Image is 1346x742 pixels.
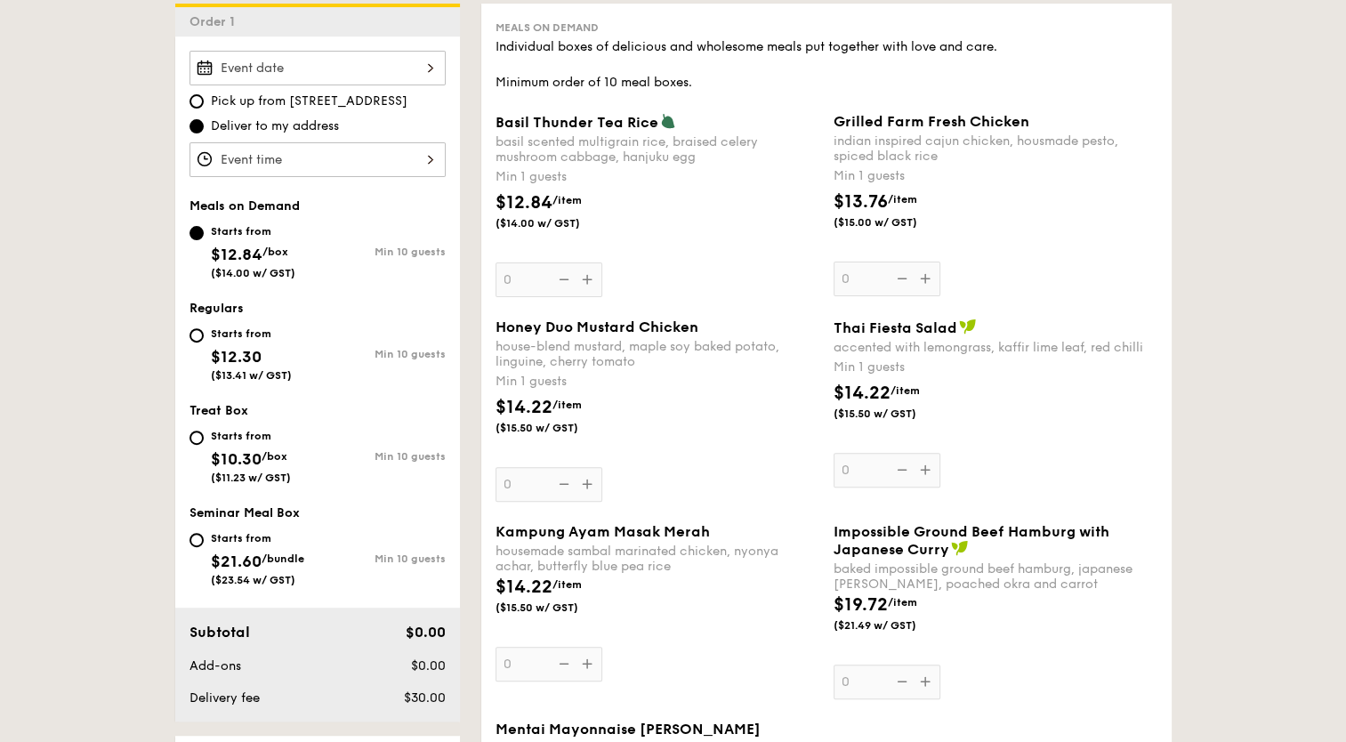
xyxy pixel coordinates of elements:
[496,601,617,615] span: ($15.50 w/ GST)
[834,215,955,230] span: ($15.00 w/ GST)
[189,505,300,520] span: Seminar Meal Box
[951,540,969,556] img: icon-vegan.f8ff3823.svg
[496,373,819,391] div: Min 1 guests
[405,624,445,641] span: $0.00
[660,113,676,129] img: icon-vegetarian.fe4039eb.svg
[834,359,1157,376] div: Min 1 guests
[211,429,291,443] div: Starts from
[834,407,955,421] span: ($15.50 w/ GST)
[496,544,819,574] div: housemade sambal marinated chicken, nyonya achar, butterfly blue pea rice
[888,193,917,206] span: /item
[211,347,262,367] span: $12.30
[552,399,582,411] span: /item
[211,369,292,382] span: ($13.41 w/ GST)
[262,450,287,463] span: /box
[496,339,819,369] div: house-blend mustard, maple soy baked potato, linguine, cherry tomato
[189,431,204,445] input: Starts from$10.30/box($11.23 w/ GST)Min 10 guests
[891,384,920,397] span: /item
[189,119,204,133] input: Deliver to my address
[834,561,1157,592] div: baked impossible ground beef hamburg, japanese [PERSON_NAME], poached okra and carrot
[262,246,288,258] span: /box
[834,523,1109,558] span: Impossible Ground Beef Hamburg with Japanese Curry
[403,690,445,706] span: $30.00
[496,134,819,165] div: basil scented multigrain rice, braised celery mushroom cabbage, hanjuku egg
[189,328,204,343] input: Starts from$12.30($13.41 w/ GST)Min 10 guests
[211,472,291,484] span: ($11.23 w/ GST)
[189,658,241,673] span: Add-ons
[189,533,204,547] input: Starts from$21.60/bundle($23.54 w/ GST)Min 10 guests
[211,245,262,264] span: $12.84
[189,14,242,29] span: Order 1
[834,113,1029,130] span: Grilled Farm Fresh Chicken
[189,142,446,177] input: Event time
[834,191,888,213] span: $13.76
[211,117,339,135] span: Deliver to my address
[496,319,698,335] span: Honey Duo Mustard Chicken
[959,319,977,335] img: icon-vegan.f8ff3823.svg
[211,224,295,238] div: Starts from
[189,690,260,706] span: Delivery fee
[552,194,582,206] span: /item
[189,51,446,85] input: Event date
[318,552,446,565] div: Min 10 guests
[211,93,407,110] span: Pick up from [STREET_ADDRESS]
[496,216,617,230] span: ($14.00 w/ GST)
[496,21,599,34] span: Meals on Demand
[211,574,295,586] span: ($23.54 w/ GST)
[211,267,295,279] span: ($14.00 w/ GST)
[834,618,955,633] span: ($21.49 w/ GST)
[496,421,617,435] span: ($15.50 w/ GST)
[189,94,204,109] input: Pick up from [STREET_ADDRESS]
[888,596,917,609] span: /item
[410,658,445,673] span: $0.00
[189,624,250,641] span: Subtotal
[189,301,244,316] span: Regulars
[211,449,262,469] span: $10.30
[552,578,582,591] span: /item
[834,133,1157,164] div: indian inspired cajun chicken, housmade pesto, spiced black rice
[834,167,1157,185] div: Min 1 guests
[496,114,658,131] span: Basil Thunder Tea Rice
[834,340,1157,355] div: accented with lemongrass, kaffir lime leaf, red chilli
[211,552,262,571] span: $21.60
[211,531,304,545] div: Starts from
[189,403,248,418] span: Treat Box
[318,450,446,463] div: Min 10 guests
[496,523,710,540] span: Kampung Ayam Masak Merah
[189,198,300,214] span: Meals on Demand
[211,327,292,341] div: Starts from
[496,192,552,214] span: $12.84
[318,348,446,360] div: Min 10 guests
[189,226,204,240] input: Starts from$12.84/box($14.00 w/ GST)Min 10 guests
[262,552,304,565] span: /bundle
[496,397,552,418] span: $14.22
[496,577,552,598] span: $14.22
[496,721,761,738] span: Mentai Mayonnaise [PERSON_NAME]
[496,168,819,186] div: Min 1 guests
[318,246,446,258] div: Min 10 guests
[834,383,891,404] span: $14.22
[496,38,1157,92] div: Individual boxes of delicious and wholesome meals put together with love and care. Minimum order ...
[834,594,888,616] span: $19.72
[834,319,957,336] span: Thai Fiesta Salad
